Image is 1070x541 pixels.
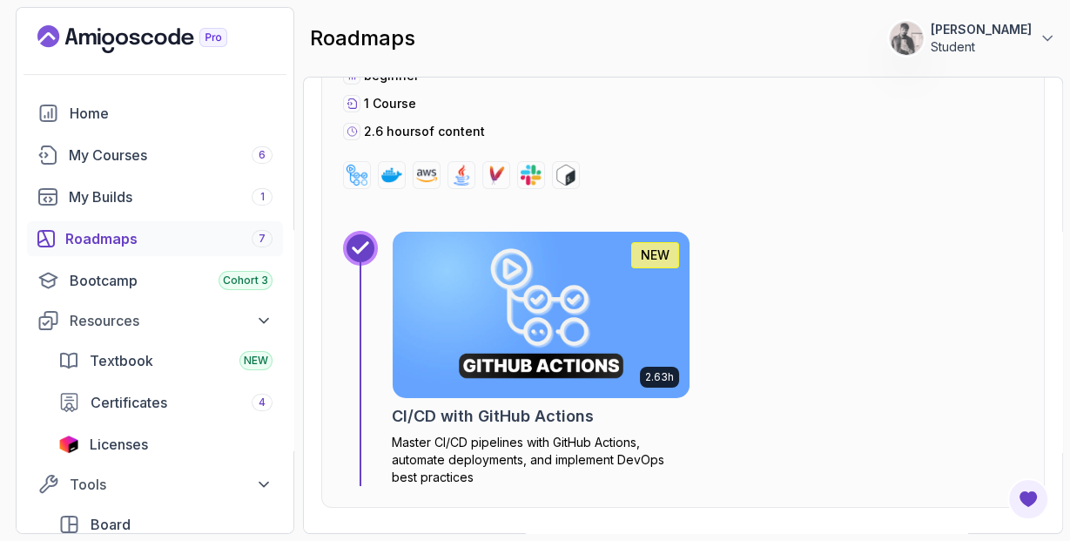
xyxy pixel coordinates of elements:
h2: CI/CD with GitHub Actions [392,404,594,429]
span: Licenses [90,434,148,455]
a: courses [27,138,283,172]
a: bootcamp [27,263,283,298]
a: CI/CD with GitHub Actions card2.63hNEWCI/CD with GitHub ActionsMaster CI/CD pipelines with GitHub... [392,231,690,486]
img: CI/CD with GitHub Actions card [393,232,690,398]
div: Bootcamp [70,270,273,291]
h2: roadmaps [310,24,415,52]
span: Board [91,514,131,535]
div: Resources [70,310,273,331]
div: My Courses [69,145,273,166]
img: bash logo [555,165,576,186]
span: Certificates [91,392,167,413]
button: Tools [27,469,283,500]
a: home [27,96,283,131]
p: Master CI/CD pipelines with GitHub Actions, automate deployments, and implement DevOps best pract... [392,434,690,486]
img: docker logo [381,165,402,186]
span: 4 [259,396,266,409]
img: github-actions logo [347,165,367,186]
span: Textbook [90,350,153,371]
a: certificates [48,385,283,420]
a: licenses [48,427,283,462]
button: Open Feedback Button [1007,478,1049,520]
span: NEW [244,354,268,368]
img: user profile image [890,22,923,55]
img: java logo [451,165,472,186]
span: 1 Course [364,96,416,111]
a: textbook [48,343,283,378]
span: 1 [260,190,265,204]
img: slack logo [521,165,542,186]
button: user profile image[PERSON_NAME]Student [889,21,1056,56]
p: NEW [641,247,670,264]
img: maven logo [486,165,507,186]
a: Landing page [37,25,267,53]
p: 2.6 hours of content [364,123,485,140]
span: 6 [259,148,266,162]
p: Student [931,38,1032,56]
a: roadmaps [27,221,283,256]
div: Home [70,103,273,124]
img: jetbrains icon [58,436,79,453]
span: 7 [259,232,266,246]
p: [PERSON_NAME] [931,21,1032,38]
a: builds [27,179,283,214]
span: Cohort 3 [223,274,268,287]
div: My Builds [69,186,273,207]
div: Roadmaps [65,228,273,249]
button: Resources [27,305,283,336]
p: 2.63h [645,370,674,384]
div: Tools [70,474,273,495]
img: aws logo [416,165,437,186]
